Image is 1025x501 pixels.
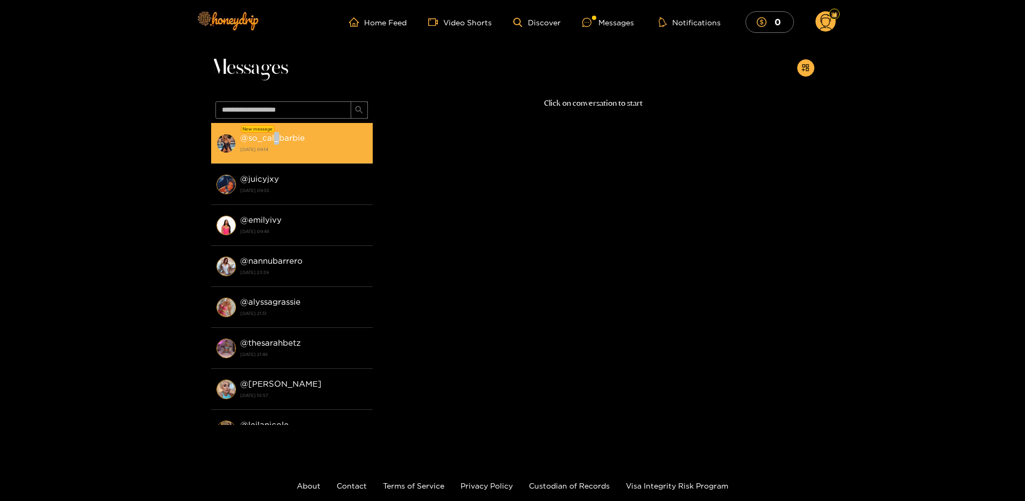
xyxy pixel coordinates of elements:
[240,215,282,224] strong: @ emilyivy
[240,186,367,195] strong: [DATE] 09:55
[773,16,783,28] mark: 0
[797,59,814,77] button: appstore-add
[349,17,364,27] span: home
[217,421,236,440] img: conversation
[240,338,301,347] strong: @ thesarahbetz
[461,482,513,490] a: Privacy Policy
[240,256,303,265] strong: @ nannubarrero
[428,17,443,27] span: video-camera
[626,482,728,490] a: Visa Integrity Risk Program
[745,11,794,32] button: 0
[529,482,610,490] a: Custodian of Records
[757,17,772,27] span: dollar
[240,390,367,400] strong: [DATE] 10:57
[211,55,288,81] span: Messages
[240,145,367,154] strong: [DATE] 09:14
[240,133,305,142] strong: @ so_cal_barbie
[217,134,236,153] img: conversation
[240,420,289,429] strong: @ leilanicole
[383,482,444,490] a: Terms of Service
[428,17,492,27] a: Video Shorts
[240,349,367,359] strong: [DATE] 21:48
[217,257,236,276] img: conversation
[513,18,560,27] a: Discover
[582,16,634,29] div: Messages
[373,97,814,109] p: Click on conversation to start
[240,297,301,306] strong: @ alyssagrassie
[240,308,367,318] strong: [DATE] 21:51
[240,379,322,388] strong: @ [PERSON_NAME]
[351,101,368,119] button: search
[831,11,838,18] img: Fan Level
[240,227,367,236] strong: [DATE] 09:48
[217,216,236,235] img: conversation
[217,175,236,194] img: conversation
[240,174,279,183] strong: @ juicyjxy
[656,17,724,28] button: Notifications
[355,106,363,115] span: search
[217,339,236,358] img: conversation
[297,482,320,490] a: About
[801,64,810,73] span: appstore-add
[337,482,367,490] a: Contact
[241,125,275,133] div: New message
[240,267,367,277] strong: [DATE] 23:59
[217,298,236,317] img: conversation
[349,17,407,27] a: Home Feed
[217,380,236,399] img: conversation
